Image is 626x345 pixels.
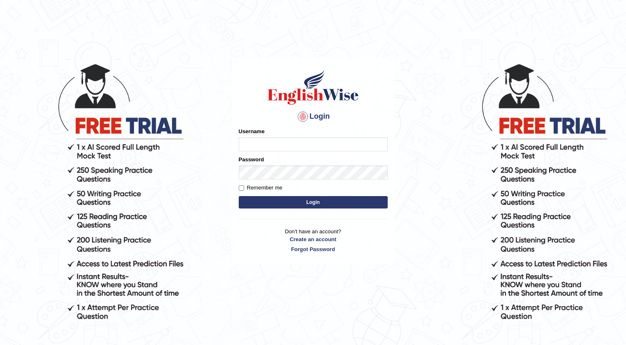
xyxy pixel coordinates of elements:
p: Don't have an account? [239,228,388,253]
label: Username [239,127,265,135]
h4: Login [239,110,388,123]
label: Password [239,156,264,163]
input: Remember me [239,185,244,191]
button: Login [239,196,388,208]
img: Logo of English Wise sign in for intelligent practice with AI [266,69,360,106]
label: Remember me [239,184,283,192]
a: Create an account [239,235,388,243]
a: Forgot Password [239,245,388,253]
